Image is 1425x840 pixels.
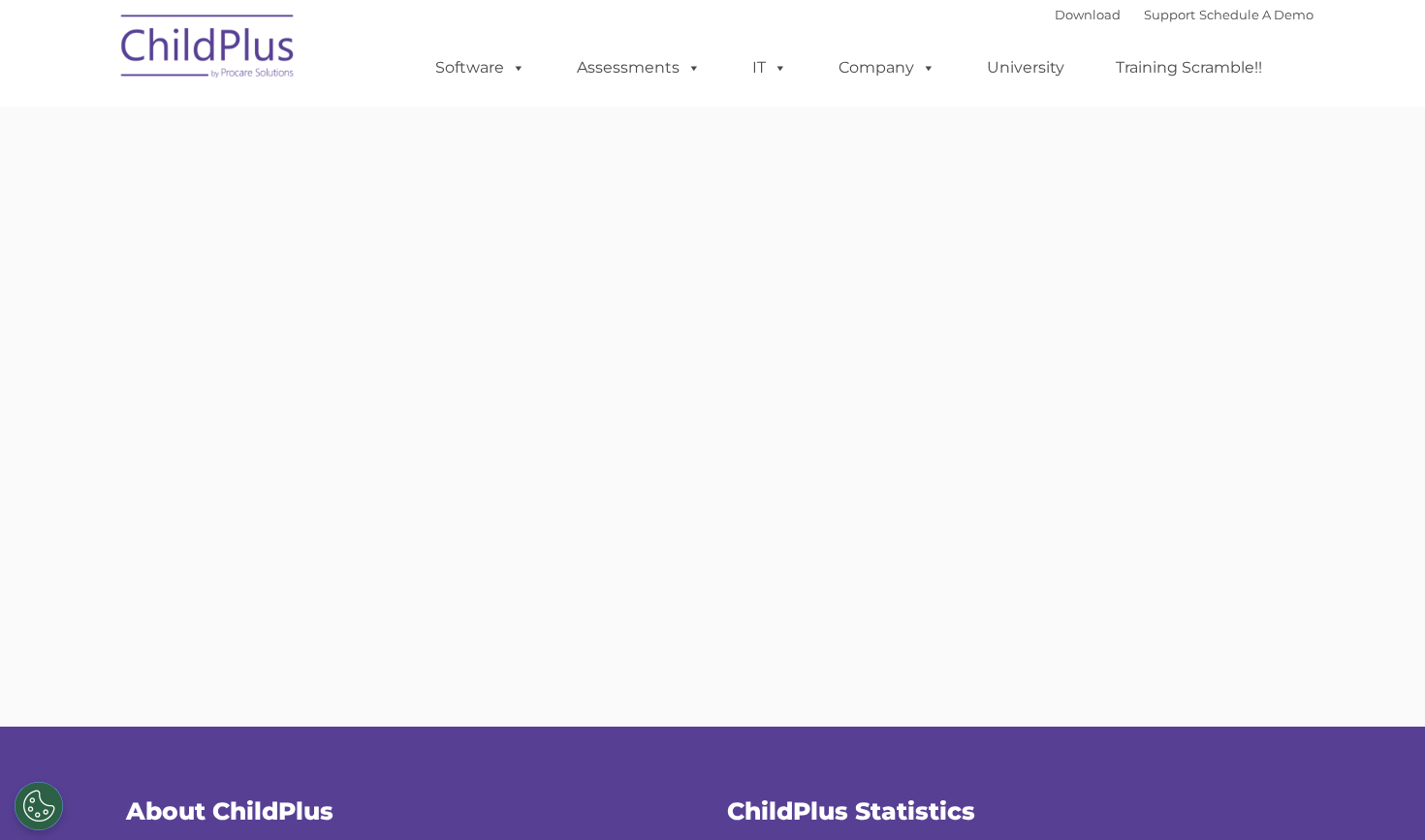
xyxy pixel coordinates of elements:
a: Support [1144,7,1195,22]
a: Assessments [557,48,720,87]
a: IT [733,48,807,87]
a: Training Scramble!! [1096,48,1282,87]
button: Cookies Settings [15,782,63,830]
a: Company [819,48,955,87]
a: University [967,48,1084,87]
img: ChildPlus by Procare Solutions [111,1,305,98]
span: About ChildPlus [126,796,333,825]
a: Software [416,48,545,87]
a: Download [1055,7,1121,22]
a: Schedule A Demo [1199,7,1314,22]
font: | [1055,7,1314,22]
span: ChildPlus Statistics [727,796,975,825]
